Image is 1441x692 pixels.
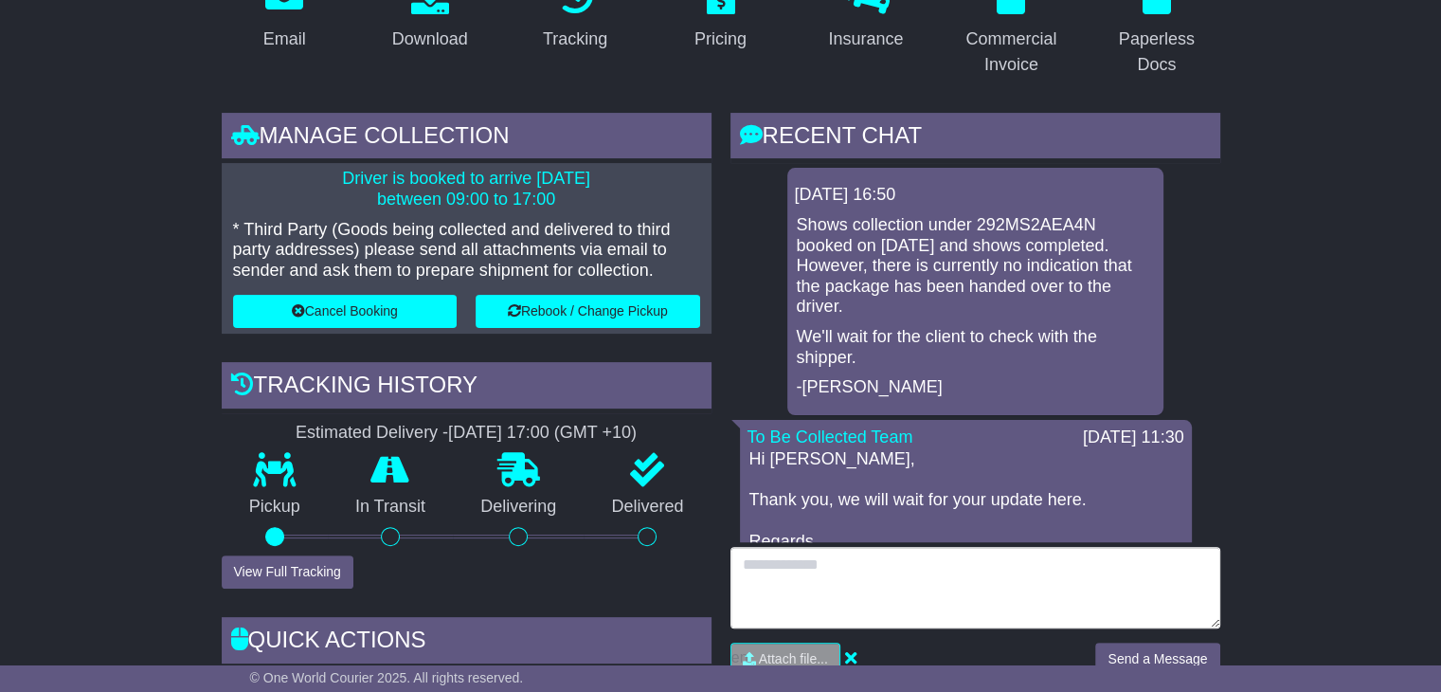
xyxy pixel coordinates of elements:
button: Cancel Booking [233,295,458,328]
div: [DATE] 16:50 [795,185,1156,206]
div: Tracking history [222,362,711,413]
div: Commercial Invoice [961,27,1062,78]
div: Email [263,27,306,52]
div: [DATE] 11:30 [1083,428,1184,448]
p: We'll wait for the client to check with the shipper. [797,327,1154,368]
button: View Full Tracking [222,555,353,589]
p: Driver is booked to arrive [DATE] between 09:00 to 17:00 [233,169,700,209]
div: RECENT CHAT [730,113,1220,164]
div: Tracking [543,27,607,52]
span: © One World Courier 2025. All rights reserved. [250,670,524,685]
div: Insurance [828,27,903,52]
div: [DATE] 17:00 (GMT +10) [448,423,637,444]
p: * Third Party (Goods being collected and delivered to third party addresses) please send all atta... [233,220,700,282]
button: Send a Message [1095,643,1219,676]
p: Shows collection under 292MS2AEA4N booked on [DATE] and shows completed. However, there is curren... [797,215,1154,318]
div: Pricing [694,27,747,52]
p: Delivering [453,497,584,518]
p: Delivered [584,497,711,518]
div: Estimated Delivery - [222,423,711,444]
button: Rebook / Change Pickup [476,295,700,328]
div: Download [392,27,468,52]
p: Hi [PERSON_NAME], Thank you, we will wait for your update here. Regards, Aira [749,449,1182,573]
div: Quick Actions [222,617,711,668]
p: Pickup [222,497,328,518]
p: In Transit [328,497,453,518]
div: Paperless Docs [1106,27,1207,78]
a: To Be Collected Team [748,428,913,446]
p: -[PERSON_NAME] [797,377,1154,398]
div: Manage collection [222,113,711,164]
